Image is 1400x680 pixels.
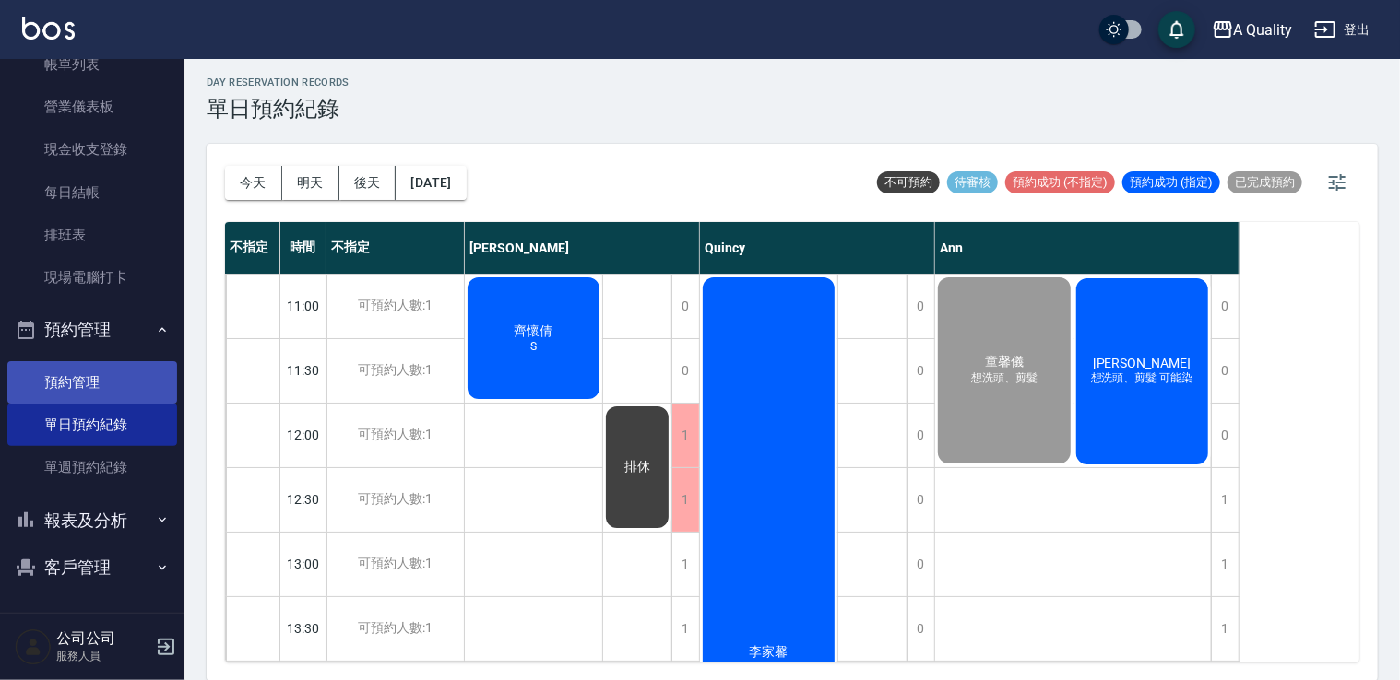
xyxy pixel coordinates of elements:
div: 可預約人數:1 [326,275,464,338]
img: Logo [22,17,75,40]
div: 0 [907,404,934,467]
a: 現金收支登錄 [7,128,177,170]
div: 0 [907,597,934,661]
div: 可預約人數:1 [326,404,464,467]
div: 1 [1211,468,1239,532]
a: 單週預約紀錄 [7,446,177,488]
span: 童馨儀 [981,354,1027,370]
a: 帳單列表 [7,43,177,86]
div: 1 [671,533,699,596]
div: 不指定 [225,222,280,274]
span: [PERSON_NAME] [1089,356,1195,370]
div: 1 [671,597,699,661]
button: 報表及分析 [7,497,177,545]
a: 現場電腦打卡 [7,256,177,299]
div: 1 [1211,597,1239,661]
span: 設計漂染 [743,661,795,676]
div: [PERSON_NAME] [465,222,700,274]
span: S [527,340,540,353]
div: 可預約人數:1 [326,597,464,661]
button: 明天 [282,166,339,200]
button: 客戶管理 [7,544,177,592]
div: 12:30 [280,467,326,532]
span: 排休 [621,459,654,475]
div: 0 [907,275,934,338]
div: 時間 [280,222,326,274]
h3: 單日預約紀錄 [207,96,350,122]
div: Quincy [700,222,935,274]
div: 13:30 [280,596,326,661]
div: 可預約人數:1 [326,468,464,532]
div: A Quality [1234,18,1293,41]
span: 已完成預約 [1228,174,1302,191]
h5: 公司公司 [56,629,150,648]
a: 排班表 [7,214,177,256]
span: 想洗頭、剪髮 [967,370,1041,386]
div: Ann [935,222,1240,274]
div: 可預約人數:1 [326,533,464,596]
span: 不可預約 [877,174,940,191]
span: 預約成功 (不指定) [1005,174,1115,191]
a: 預約管理 [7,361,177,404]
div: 不指定 [326,222,465,274]
img: Person [15,628,52,665]
div: 0 [907,468,934,532]
a: 每日結帳 [7,171,177,214]
div: 1 [671,404,699,467]
div: 0 [907,533,934,596]
div: 0 [1211,404,1239,467]
div: 11:30 [280,338,326,403]
div: 13:00 [280,532,326,596]
div: 可預約人數:1 [326,339,464,403]
span: 想洗頭、剪髮 可能染 [1087,370,1197,386]
div: 0 [671,339,699,403]
button: save [1158,11,1195,48]
button: 後天 [339,166,397,200]
div: 0 [1211,275,1239,338]
p: 服務人員 [56,648,150,664]
div: 0 [1211,339,1239,403]
span: 齊懷倩 [511,323,557,340]
button: A Quality [1204,11,1300,49]
div: 0 [671,275,699,338]
div: 11:00 [280,274,326,338]
a: 營業儀表板 [7,86,177,128]
div: 1 [1211,533,1239,596]
h2: day Reservation records [207,76,350,88]
span: 預約成功 (指定) [1122,174,1220,191]
a: 單日預約紀錄 [7,404,177,446]
button: 登出 [1307,13,1378,47]
span: 李家馨 [746,644,792,661]
button: 今天 [225,166,282,200]
button: [DATE] [396,166,466,200]
div: 12:00 [280,403,326,467]
button: 預約管理 [7,306,177,354]
div: 0 [907,339,934,403]
div: 1 [671,468,699,532]
span: 待審核 [947,174,998,191]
